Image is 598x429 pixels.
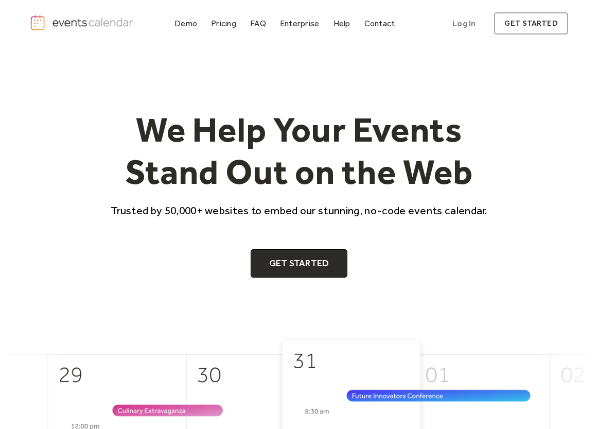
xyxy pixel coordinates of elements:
h1: We Help Your Events Stand Out on the Web [101,109,497,193]
a: get started [494,12,568,35]
div: Contact [364,21,395,26]
div: FAQ [250,21,266,26]
a: Get Started [251,249,348,278]
div: Help [333,21,350,26]
div: Demo [174,21,197,26]
a: Contact [360,16,399,30]
a: Demo [170,16,201,30]
a: FAQ [246,16,270,30]
div: Enterprise [280,21,319,26]
div: Pricing [211,21,236,26]
p: Trusted by 50,000+ websites to embed our stunning, no-code events calendar. [101,203,497,218]
a: Log In [442,12,486,35]
a: Help [329,16,355,30]
a: Enterprise [276,16,323,30]
a: Pricing [207,16,240,30]
a: home [30,14,135,31]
